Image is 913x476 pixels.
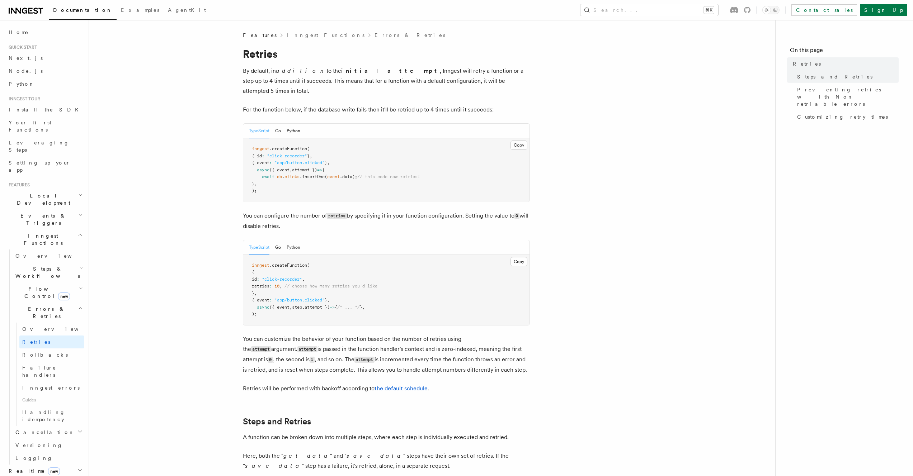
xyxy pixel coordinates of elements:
span: Steps and Retries [797,73,872,80]
span: } [360,305,362,310]
span: Flow Control [13,285,79,300]
p: A function can be broken down into multiple steps, where each step is individually executed and r... [243,432,530,442]
code: 0 [514,213,519,219]
button: Python [287,124,300,138]
button: Errors & Retries [13,303,84,323]
div: Errors & Retries [13,323,84,426]
span: id [252,277,257,282]
span: , [290,305,292,310]
strong: initial attempt [341,67,440,74]
a: Steps and Retries [794,70,899,83]
button: Steps & Workflows [13,262,84,282]
span: Handling idempotency [22,409,65,422]
a: Your first Functions [6,116,84,136]
a: Next.js [6,52,84,65]
span: .insertOne [300,174,325,179]
a: Python [6,77,84,90]
span: Your first Functions [9,120,51,133]
a: Overview [13,249,84,262]
a: Setting up your app [6,156,84,176]
span: : [257,277,259,282]
span: : [269,297,272,303]
a: Leveraging Steps [6,136,84,156]
a: Home [6,26,84,39]
span: .createFunction [269,146,307,151]
kbd: ⌘K [704,6,714,14]
a: Overview [19,323,84,335]
span: } [325,160,327,165]
span: ({ event [269,167,290,172]
span: Retries [793,60,821,67]
span: Retries [22,339,50,345]
button: TypeScript [249,240,269,255]
span: ( [307,263,310,268]
span: ({ event [269,305,290,310]
em: addition [276,67,326,74]
span: new [58,292,70,300]
span: Steps & Workflows [13,265,80,280]
span: step [292,305,302,310]
button: Copy [510,257,527,266]
span: : [269,284,272,289]
span: . [282,174,284,179]
span: AgentKit [168,7,206,13]
span: Next.js [9,55,43,61]
a: Examples [117,2,164,19]
button: Events & Triggers [6,209,84,229]
a: Documentation [49,2,117,20]
span: clicks [284,174,300,179]
span: Inngest Functions [6,232,77,247]
span: Logging [15,455,53,461]
a: Sign Up [860,4,907,16]
span: Documentation [53,7,112,13]
span: Inngest errors [22,385,80,391]
p: Retries will be performed with backoff according to . [243,384,530,394]
code: 0 [268,357,273,363]
span: Overview [15,253,89,259]
span: attempt }) [305,305,330,310]
span: 10 [274,284,279,289]
span: , [327,160,330,165]
span: Versioning [15,442,63,448]
span: Errors & Retries [13,305,78,320]
a: Inngest errors [19,381,84,394]
span: => [317,167,322,172]
a: Retries [19,335,84,348]
span: ( [325,174,327,179]
span: async [257,305,269,310]
code: attempt [251,346,271,352]
a: Retries [790,57,899,70]
span: Setting up your app [9,160,70,173]
span: Cancellation [13,429,75,436]
code: retries [327,213,347,219]
span: } [252,291,254,296]
p: You can configure the number of by specifying it in your function configuration. Setting the valu... [243,211,530,231]
span: Preventing retries with Non-retriable errors [797,86,899,108]
span: } [325,297,327,303]
div: Inngest Functions [6,249,84,465]
button: Python [287,240,300,255]
a: Errors & Retries [375,32,445,39]
button: Go [275,240,281,255]
span: // this code now retries! [357,174,420,179]
a: Contact sales [791,4,857,16]
span: { [322,167,325,172]
a: Rollbacks [19,348,84,361]
span: Features [243,32,277,39]
button: TypeScript [249,124,269,138]
span: Realtime [6,467,60,475]
button: Inngest Functions [6,229,84,249]
a: Node.js [6,65,84,77]
span: Events & Triggers [6,212,78,227]
h4: On this page [790,46,899,57]
a: Inngest Functions [287,32,364,39]
code: 1 [310,357,315,363]
span: , [327,297,330,303]
button: Search...⌘K [580,4,718,16]
span: .createFunction [269,263,307,268]
span: "click-recorder" [262,277,302,282]
span: , [302,277,305,282]
span: { [335,305,337,310]
code: attempt [297,346,317,352]
span: } [307,153,310,158]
